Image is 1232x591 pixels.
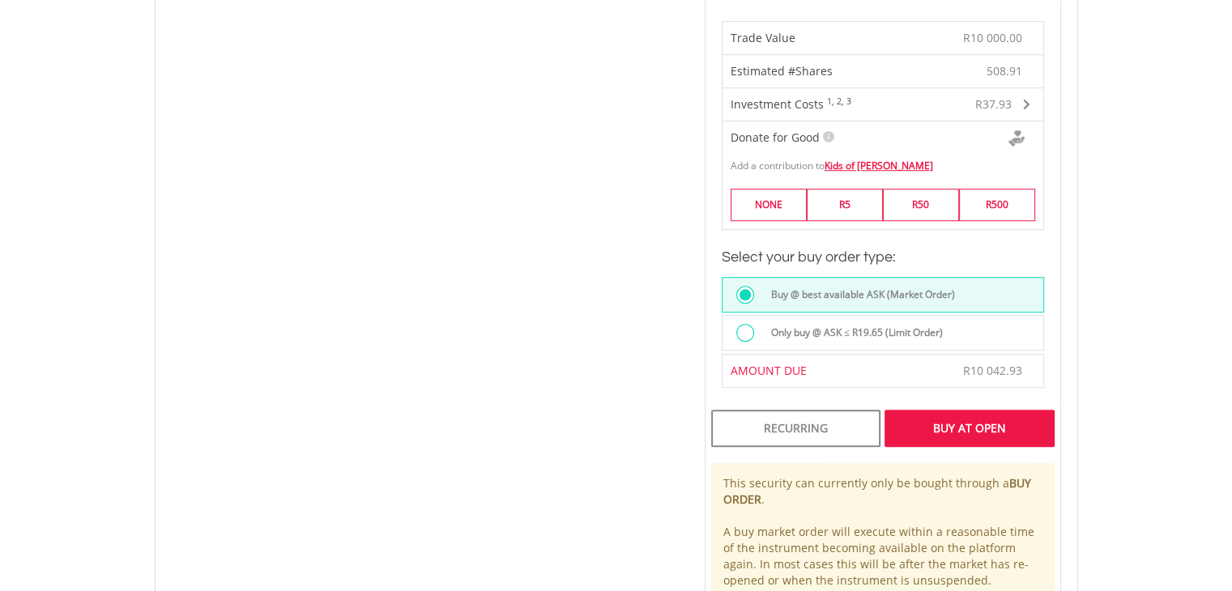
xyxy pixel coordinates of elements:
[731,30,795,45] span: Trade Value
[959,189,1035,220] label: R500
[825,159,933,172] a: Kids of [PERSON_NAME]
[731,130,820,145] span: Donate for Good
[731,63,833,79] span: Estimated #Shares
[731,96,824,112] span: Investment Costs
[987,63,1022,79] span: 508.91
[761,324,943,342] label: Only buy @ ASK ≤ R19.65 (Limit Order)
[827,96,851,107] sup: 1, 2, 3
[883,189,959,220] label: R50
[723,475,1031,507] b: BUY ORDER
[807,189,883,220] label: R5
[731,363,807,378] span: AMOUNT DUE
[722,246,1044,269] h3: Select your buy order type:
[731,189,807,220] label: NONE
[723,151,1043,172] div: Add a contribution to
[963,363,1022,379] div: R10 042.93
[975,96,1012,112] span: R37.93
[885,410,1054,447] div: Buy At Open
[1008,130,1025,147] img: Donte For Good
[711,410,880,447] div: Recurring
[761,286,955,304] label: Buy @ best available ASK (Market Order)
[963,30,1022,45] span: R10 000.00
